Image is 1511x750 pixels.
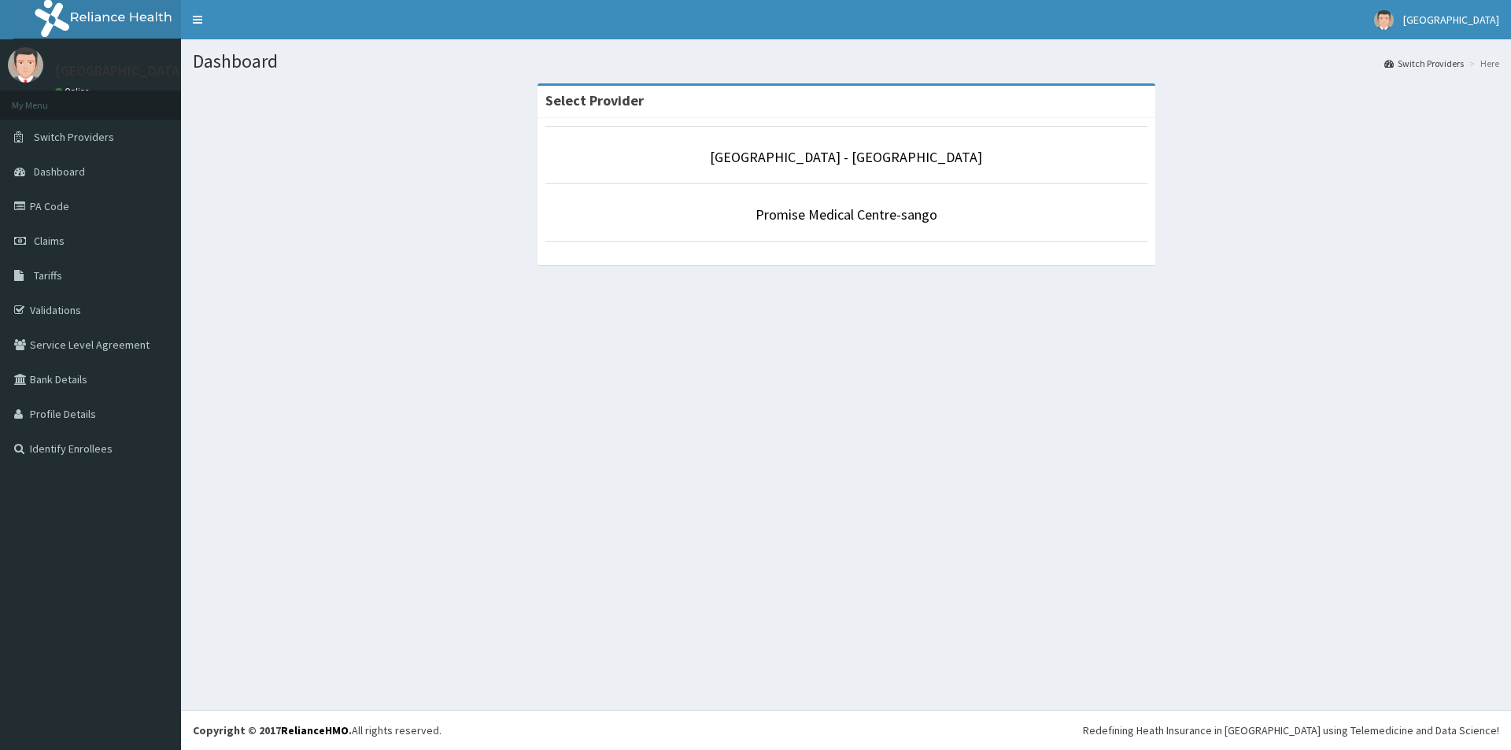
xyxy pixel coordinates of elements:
[1384,57,1464,70] a: Switch Providers
[34,234,65,248] span: Claims
[55,86,93,97] a: Online
[55,64,185,78] p: [GEOGRAPHIC_DATA]
[281,723,349,737] a: RelianceHMO
[34,130,114,144] span: Switch Providers
[755,205,937,224] a: Promise Medical Centre-sango
[34,164,85,179] span: Dashboard
[1374,10,1394,30] img: User Image
[1465,57,1499,70] li: Here
[1403,13,1499,27] span: [GEOGRAPHIC_DATA]
[8,47,43,83] img: User Image
[34,268,62,283] span: Tariffs
[710,148,982,166] a: [GEOGRAPHIC_DATA] - [GEOGRAPHIC_DATA]
[193,723,352,737] strong: Copyright © 2017 .
[1083,722,1499,738] div: Redefining Heath Insurance in [GEOGRAPHIC_DATA] using Telemedicine and Data Science!
[193,51,1499,72] h1: Dashboard
[545,91,644,109] strong: Select Provider
[181,710,1511,750] footer: All rights reserved.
